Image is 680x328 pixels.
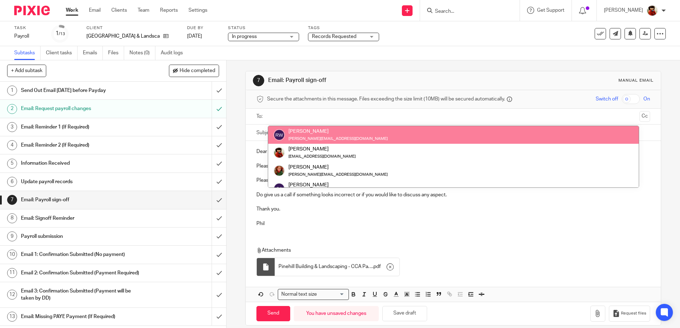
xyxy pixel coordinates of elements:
div: Manual email [618,78,654,83]
span: [DATE] [187,34,202,39]
img: Phil%20Baby%20pictures%20(3).JPG [647,5,658,16]
input: Search for option [319,291,345,298]
div: You have unsaved changes [294,306,379,321]
p: Please find attached your August payroll summary, protected with your normal password. [256,163,650,170]
div: [PERSON_NAME] [288,163,388,170]
p: Thank you. [256,206,650,213]
small: [PERSON_NAME][EMAIL_ADDRESS][DOMAIN_NAME] [288,173,388,176]
p: Attachments [256,247,637,254]
a: Reports [160,7,178,14]
h1: Email: Reminder 1 (If Required) [21,122,143,132]
span: Records Requested [312,34,356,39]
a: Notes (0) [129,46,155,60]
a: Files [108,46,124,60]
div: 7 [7,195,17,205]
div: 6 [7,177,17,187]
a: Clients [111,7,127,14]
img: sallycropped.JPG [273,165,285,176]
div: 7 [253,75,264,86]
h1: Payroll submission [21,231,143,242]
div: 13 [7,312,17,322]
span: On [643,95,650,103]
span: Secure the attachments in this message. Files exceeding the size limit (10MB) will be secured aut... [267,95,505,103]
p: Do give us a call if something looks incorrect or if you would like to discuss any aspect. [256,191,650,198]
button: + Add subtask [7,65,46,77]
label: Due by [187,25,219,31]
h1: Email 3: Confirmation Submitted (Payment will be taken by DD) [21,286,143,304]
input: Search [434,9,498,15]
div: 12 [7,290,17,300]
span: Switch off [596,95,618,103]
a: Team [138,7,149,14]
span: Pinehill Building & Landscaping - CCA Payroll Summary - Month 5 [278,263,372,270]
span: Normal text size [280,291,318,298]
label: Client [86,25,178,31]
p: Phil [256,220,650,227]
p: Please could you check and confirm to us by email that you agree with the numbers. If you can con... [256,177,650,184]
p: [GEOGRAPHIC_DATA] & Landscaping [86,33,160,40]
div: 8 [7,213,17,223]
h1: Email: Request payroll changes [21,103,143,114]
h1: Send Out Email [DATE] before Payday [21,85,143,96]
small: [PERSON_NAME][EMAIL_ADDRESS][DOMAIN_NAME] [288,137,388,141]
p: [PERSON_NAME] [604,7,643,14]
img: svg%3E [273,183,285,194]
div: Payroll [14,33,43,40]
label: To: [256,113,264,120]
div: 1 [7,86,17,95]
div: 9 [7,231,17,241]
div: 1 [55,29,65,38]
div: [PERSON_NAME] [288,181,388,188]
div: Search for option [278,289,349,300]
span: In progress [232,34,257,39]
img: Phil%20Baby%20pictures%20(3).JPG [273,147,285,158]
span: pdf [373,263,381,270]
h1: Information Received [21,158,143,169]
h1: Update payroll records [21,176,143,187]
h1: Email: Payroll sign-off [21,195,143,205]
h1: Email 2: Confirmation Submitted (Payment Required) [21,268,143,278]
div: . [275,258,399,276]
label: Subject: [256,129,275,136]
a: Work [66,7,78,14]
input: Send [256,306,290,321]
a: Emails [83,46,103,60]
div: 11 [7,268,17,278]
p: Dear [PERSON_NAME], [256,148,650,155]
h1: Email: Signoff Reminder [21,213,143,224]
small: [EMAIL_ADDRESS][DOMAIN_NAME] [288,154,356,158]
label: Status [228,25,299,31]
span: Request files [621,311,646,316]
h1: Email: Payroll sign-off [268,77,468,84]
div: 3 [7,122,17,132]
h1: Email 1: Confirmation Submitted (No payment) [21,249,143,260]
div: 5 [7,159,17,169]
label: Task [14,25,43,31]
label: Tags [308,25,379,31]
div: 10 [7,250,17,259]
span: Hide completed [180,68,215,74]
button: Hide completed [169,65,219,77]
button: Save draft [382,306,427,321]
button: Cc [639,111,650,122]
span: Get Support [537,8,564,13]
a: Settings [188,7,207,14]
div: [PERSON_NAME] [288,128,388,135]
div: [PERSON_NAME] [288,146,356,153]
img: Pixie [14,6,50,15]
h1: Email: Reminder 2 (If Required) [21,140,143,151]
div: 4 [7,140,17,150]
a: Audit logs [161,46,188,60]
div: 2 [7,104,17,114]
button: Request files [609,306,650,322]
h1: Email: Missing PAYE Payment (If Required) [21,311,143,322]
small: /13 [59,32,65,36]
img: svg%3E [273,129,285,141]
a: Subtasks [14,46,41,60]
a: Email [89,7,101,14]
a: Client tasks [46,46,78,60]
